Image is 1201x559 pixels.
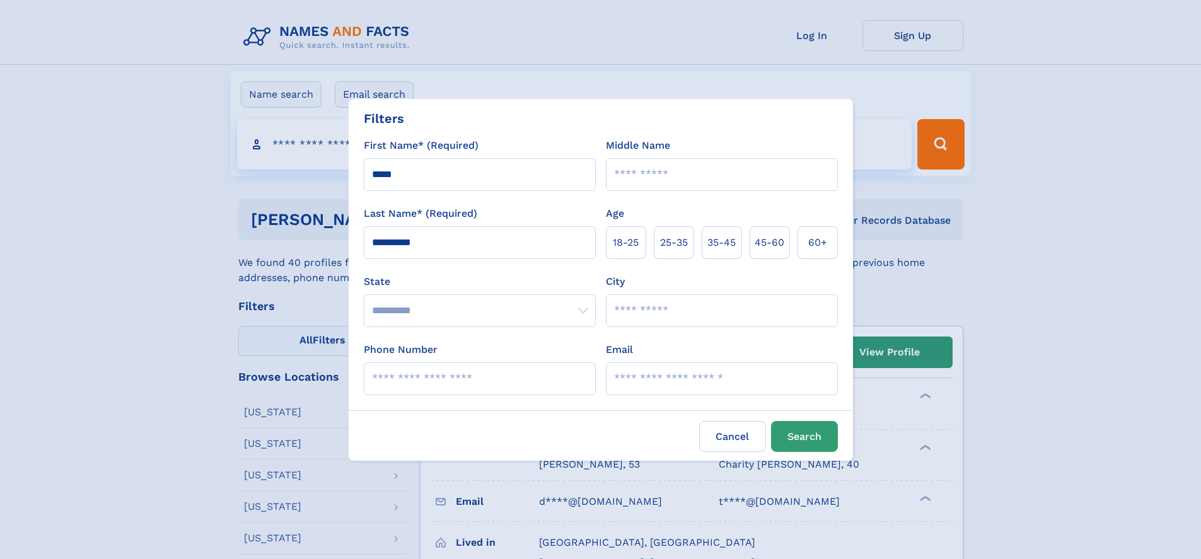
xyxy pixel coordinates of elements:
[364,342,438,357] label: Phone Number
[364,206,477,221] label: Last Name* (Required)
[606,274,625,289] label: City
[364,138,479,153] label: First Name* (Required)
[755,235,784,250] span: 45‑60
[771,421,838,452] button: Search
[606,206,624,221] label: Age
[660,235,688,250] span: 25‑35
[606,342,633,357] label: Email
[808,235,827,250] span: 60+
[606,138,670,153] label: Middle Name
[613,235,639,250] span: 18‑25
[364,274,596,289] label: State
[707,235,736,250] span: 35‑45
[699,421,766,452] label: Cancel
[364,109,404,128] div: Filters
